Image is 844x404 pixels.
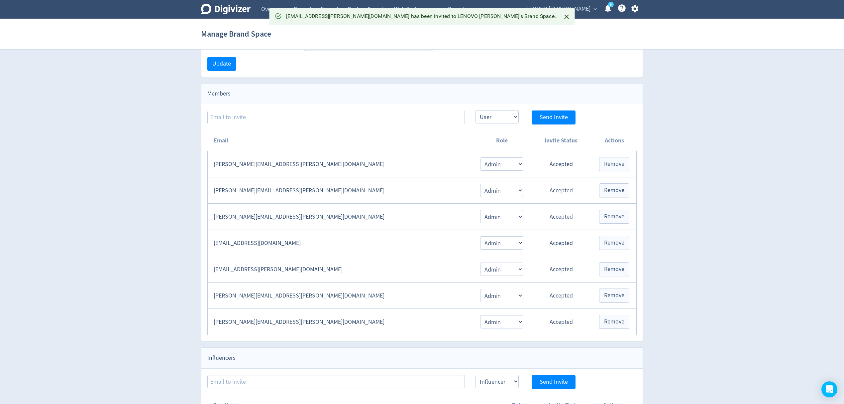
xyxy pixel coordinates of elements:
div: Influencers [201,348,643,368]
span: LENOVO [PERSON_NAME] [526,4,590,14]
td: Accepted [530,256,592,283]
span: Remove [604,293,624,299]
td: [PERSON_NAME][EMAIL_ADDRESS][PERSON_NAME][DOMAIN_NAME] [208,309,474,335]
button: Remove [599,262,629,276]
span: Send Invite [540,114,568,120]
span: Remove [604,161,624,167]
td: Accepted [530,204,592,230]
input: Email to invite [207,375,465,388]
button: Remove [599,289,629,303]
span: Send Invite [540,379,568,385]
td: Accepted [530,283,592,309]
div: Members [201,84,643,104]
td: Accepted [530,309,592,335]
button: Close [561,11,572,22]
div: [EMAIL_ADDRESS][PERSON_NAME][DOMAIN_NAME] has been invited to LENOVO [PERSON_NAME]'s Brand Space. [286,10,556,23]
button: Send Invite [532,110,576,124]
td: [PERSON_NAME][EMAIL_ADDRESS][PERSON_NAME][DOMAIN_NAME] [208,151,474,177]
td: Accepted [530,151,592,177]
td: Accepted [530,177,592,204]
td: [PERSON_NAME][EMAIL_ADDRESS][PERSON_NAME][DOMAIN_NAME] [208,283,474,309]
th: Invite Status [530,130,592,151]
th: Actions [592,130,636,151]
span: Remove [604,319,624,325]
td: [EMAIL_ADDRESS][DOMAIN_NAME] [208,230,474,256]
div: Open Intercom Messenger [821,381,837,397]
button: Remove [599,183,629,197]
span: Remove [604,266,624,272]
span: Update [212,61,231,67]
button: Remove [599,315,629,329]
span: Remove [604,214,624,220]
td: [PERSON_NAME][EMAIL_ADDRESS][PERSON_NAME][DOMAIN_NAME] [208,177,474,204]
td: Accepted [530,230,592,256]
th: Email [208,130,474,151]
th: Role [474,130,530,151]
button: Send Invite [532,375,576,389]
span: Remove [604,187,624,193]
button: Remove [599,157,629,171]
input: Email to invite [207,111,465,124]
button: LENOVO [PERSON_NAME] [524,4,598,14]
button: Remove [599,236,629,250]
button: Update [207,57,236,71]
a: 5 [608,2,614,7]
td: [PERSON_NAME][EMAIL_ADDRESS][PERSON_NAME][DOMAIN_NAME] [208,204,474,230]
span: Remove [604,240,624,246]
td: [EMAIL_ADDRESS][PERSON_NAME][DOMAIN_NAME] [208,256,474,283]
text: 5 [610,2,612,7]
span: expand_more [592,6,598,12]
h1: Manage Brand Space [201,23,271,45]
button: Remove [599,210,629,224]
